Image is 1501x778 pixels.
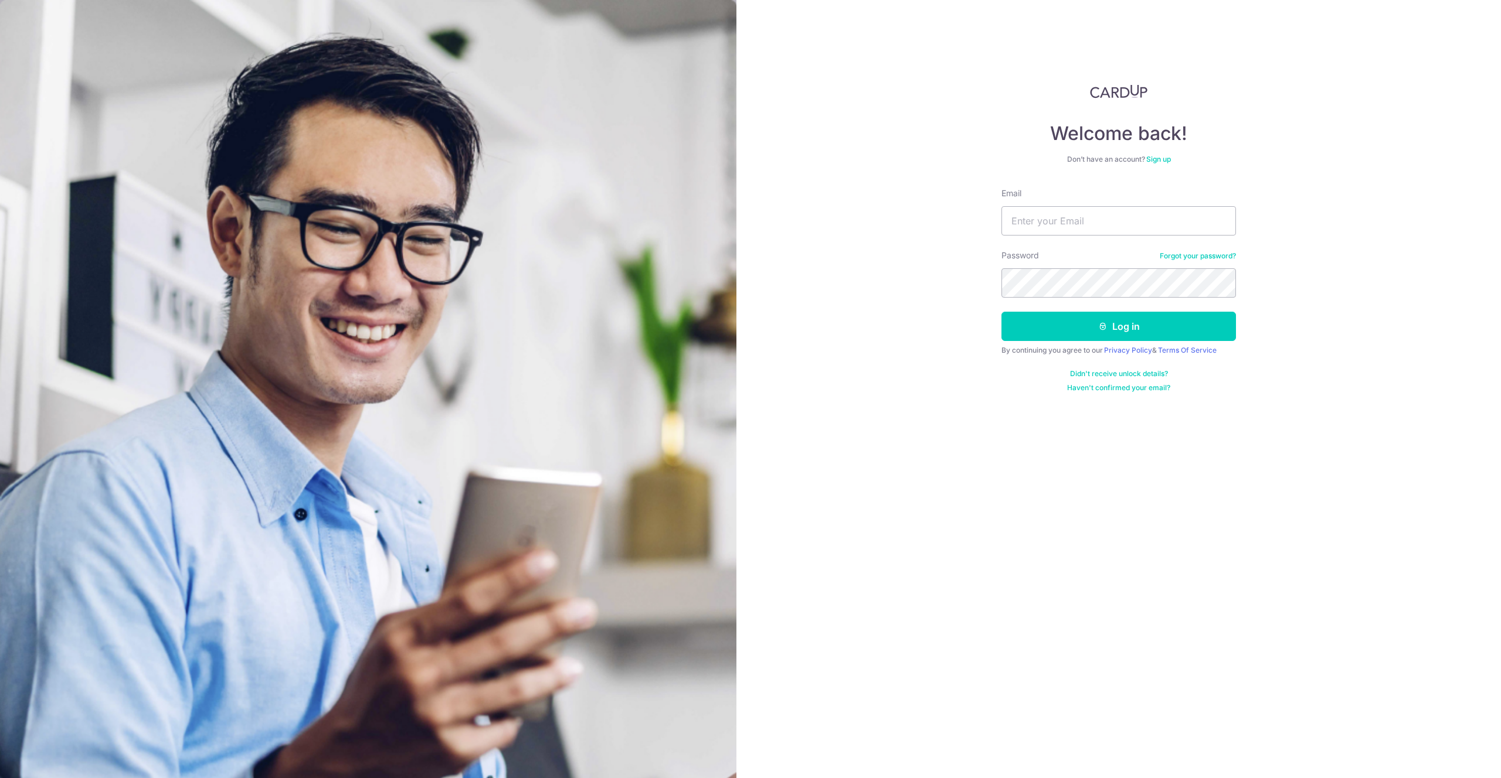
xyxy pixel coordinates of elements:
[1001,312,1236,341] button: Log in
[1104,346,1152,354] a: Privacy Policy
[1001,250,1039,261] label: Password
[1158,346,1217,354] a: Terms Of Service
[1001,187,1021,199] label: Email
[1146,155,1171,163] a: Sign up
[1067,383,1170,393] a: Haven't confirmed your email?
[1001,122,1236,145] h4: Welcome back!
[1001,155,1236,164] div: Don’t have an account?
[1090,84,1147,98] img: CardUp Logo
[1001,346,1236,355] div: By continuing you agree to our &
[1070,369,1168,378] a: Didn't receive unlock details?
[1001,206,1236,236] input: Enter your Email
[1160,251,1236,261] a: Forgot your password?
